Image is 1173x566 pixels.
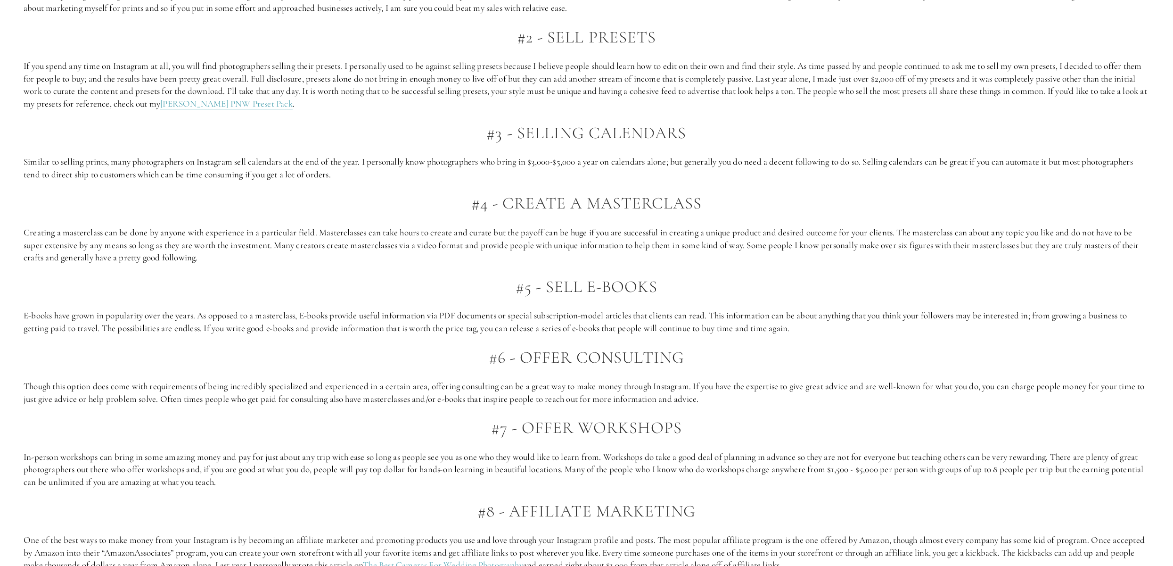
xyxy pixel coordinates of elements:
h2: #7 - Offer Workshops [24,419,1149,437]
p: Similar to selling prints, many photographers on Instagram sell calendars at the end of the year.... [24,156,1149,181]
p: Creating a masterclass can be done by anyone with experience in a particular field. Masterclasses... [24,226,1149,264]
h2: #8 - Affiliate Marketing [24,502,1149,521]
p: E-books have grown in popularity over the years. As opposed to a masterclass, E-books provide use... [24,309,1149,334]
p: If you spend any time on Instagram at all, you will find photographers selling their presets. I p... [24,60,1149,110]
h2: #2 - Sell Presets [24,28,1149,47]
h2: #3 - Selling Calendars [24,124,1149,142]
a: [PERSON_NAME] PNW Preset Pack [160,98,293,110]
p: In-person workshops can bring in some amazing money and pay for just about any trip with ease so ... [24,451,1149,489]
h2: #5 - SELL E-Books [24,278,1149,296]
h2: #6 - Offer Consulting [24,349,1149,367]
p: Though this option does come with requirements of being incredibly specialized and experienced in... [24,380,1149,405]
h2: #4 - Create a Masterclass [24,194,1149,213]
